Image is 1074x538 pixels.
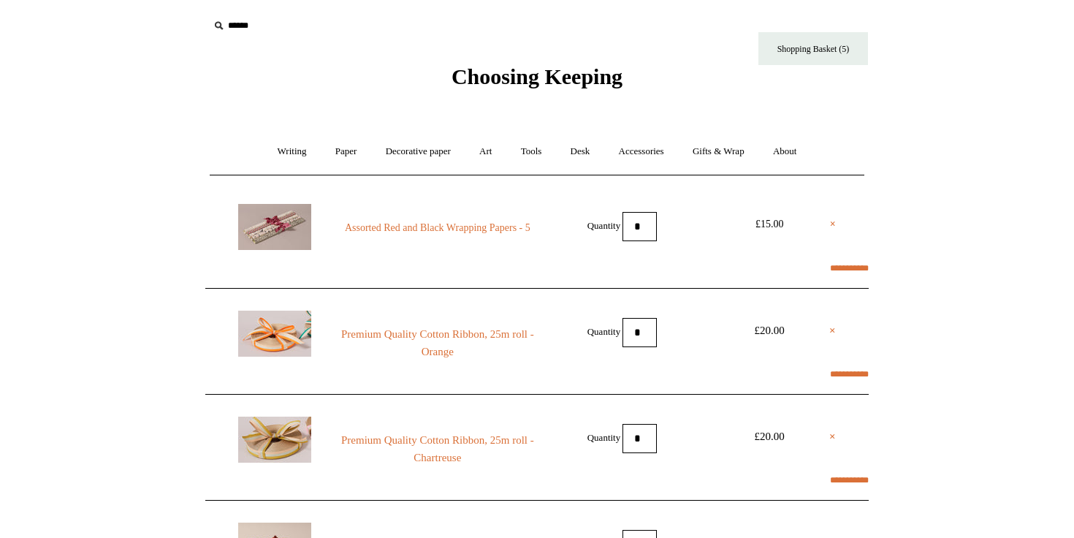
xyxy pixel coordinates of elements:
a: Accessories [606,132,677,171]
a: Paper [322,132,370,171]
a: Shopping Basket (5) [758,32,868,65]
div: £20.00 [736,428,802,445]
a: Art [466,132,505,171]
a: Writing [264,132,320,171]
label: Quantity [587,325,621,336]
label: Quantity [587,431,621,442]
a: Premium Quality Cotton Ribbon, 25m roll - Orange [338,325,537,360]
a: Gifts & Wrap [679,132,758,171]
img: Premium Quality Cotton Ribbon, 25m roll - Chartreuse [238,417,311,463]
a: Assorted Red and Black Wrapping Papers - 5 [338,219,537,237]
a: About [760,132,810,171]
div: £15.00 [736,216,802,233]
a: Desk [557,132,603,171]
a: Premium Quality Cotton Ribbon, 25m roll - Chartreuse [338,431,537,466]
a: × [829,322,836,339]
a: Tools [508,132,555,171]
img: Assorted Red and Black Wrapping Papers - 5 [238,204,311,250]
div: £20.00 [736,322,802,339]
img: Premium Quality Cotton Ribbon, 25m roll - Orange [238,311,311,357]
a: × [830,216,836,233]
span: Choosing Keeping [452,64,622,88]
label: Quantity [587,219,621,230]
a: × [829,428,836,445]
a: Decorative paper [373,132,464,171]
a: Choosing Keeping [452,76,622,86]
